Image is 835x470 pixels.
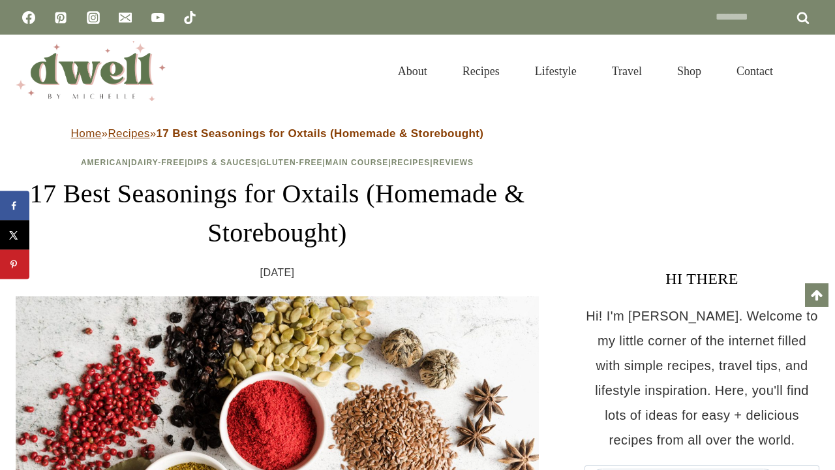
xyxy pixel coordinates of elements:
nav: Primary Navigation [380,48,791,94]
a: Main Course [326,158,388,167]
button: View Search Form [797,60,819,82]
h3: HI THERE [584,267,819,290]
a: About [380,48,445,94]
a: Dips & Sauces [188,158,257,167]
a: Home [71,127,102,140]
a: Facebook [16,5,42,31]
a: Dairy-Free [131,158,185,167]
a: Gluten-Free [260,158,322,167]
a: Shop [660,48,719,94]
p: Hi! I'm [PERSON_NAME]. Welcome to my little corner of the internet filled with simple recipes, tr... [584,304,819,452]
span: » » [71,127,484,140]
time: [DATE] [260,263,295,283]
a: Contact [719,48,791,94]
a: TikTok [177,5,203,31]
a: Reviews [433,158,474,167]
a: Scroll to top [805,283,828,307]
a: Lifestyle [517,48,594,94]
a: Travel [594,48,660,94]
a: American [81,158,129,167]
span: | | | | | | [81,158,474,167]
a: Recipes [108,127,149,140]
a: YouTube [145,5,171,31]
a: Instagram [80,5,106,31]
a: Recipes [391,158,431,167]
a: Email [112,5,138,31]
strong: 17 Best Seasonings for Oxtails (Homemade & Storebought) [157,127,484,140]
h1: 17 Best Seasonings for Oxtails (Homemade & Storebought) [16,174,539,253]
a: Pinterest [48,5,74,31]
img: DWELL by michelle [16,41,166,101]
a: Recipes [445,48,517,94]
